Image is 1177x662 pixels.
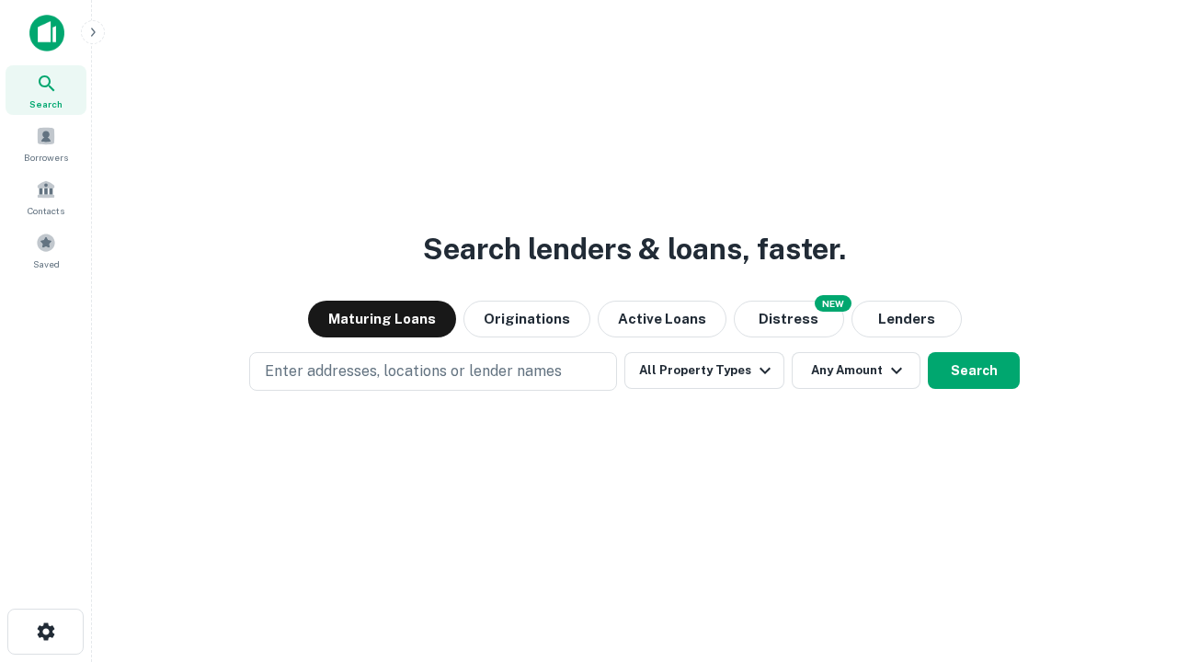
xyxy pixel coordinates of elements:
[33,257,60,271] span: Saved
[29,97,63,111] span: Search
[6,225,86,275] a: Saved
[308,301,456,337] button: Maturing Loans
[24,150,68,165] span: Borrowers
[29,15,64,51] img: capitalize-icon.png
[6,65,86,115] a: Search
[1085,515,1177,603] iframe: Chat Widget
[624,352,784,389] button: All Property Types
[423,227,846,271] h3: Search lenders & loans, faster.
[734,301,844,337] button: Search distressed loans with lien and other non-mortgage details.
[815,295,851,312] div: NEW
[28,203,64,218] span: Contacts
[6,119,86,168] a: Borrowers
[851,301,962,337] button: Lenders
[6,172,86,222] a: Contacts
[265,360,562,382] p: Enter addresses, locations or lender names
[463,301,590,337] button: Originations
[792,352,920,389] button: Any Amount
[928,352,1020,389] button: Search
[249,352,617,391] button: Enter addresses, locations or lender names
[598,301,726,337] button: Active Loans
